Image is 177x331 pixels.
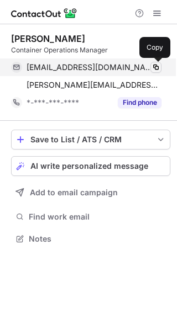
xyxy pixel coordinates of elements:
[30,135,151,144] div: Save to List / ATS / CRM
[11,183,170,202] button: Add to email campaign
[11,209,170,225] button: Find work email
[11,130,170,150] button: save-profile-one-click
[27,80,162,90] span: [PERSON_NAME][EMAIL_ADDRESS][DOMAIN_NAME]
[118,97,162,108] button: Reveal Button
[27,62,153,72] span: [EMAIL_ADDRESS][DOMAIN_NAME]
[30,188,118,197] span: Add to email campaign
[11,231,170,247] button: Notes
[11,45,170,55] div: Container Operations Manager
[11,156,170,176] button: AI write personalized message
[29,212,166,222] span: Find work email
[11,7,77,20] img: ContactOut v5.3.10
[29,234,166,244] span: Notes
[30,162,148,170] span: AI write personalized message
[11,33,85,44] div: [PERSON_NAME]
